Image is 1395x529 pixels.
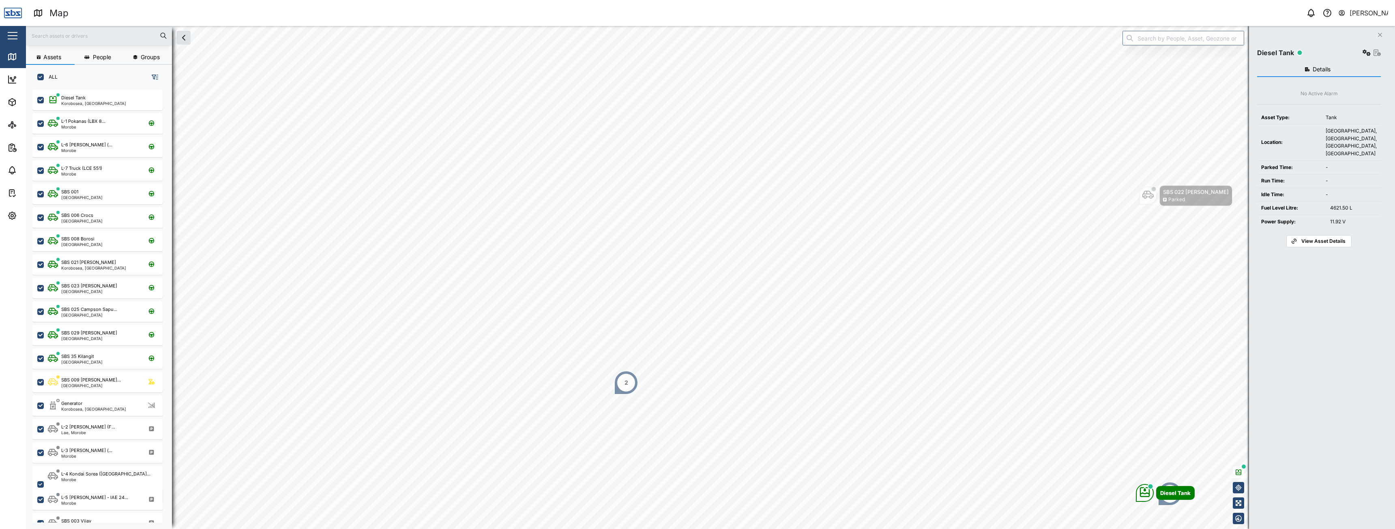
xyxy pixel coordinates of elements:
[61,377,121,383] div: SBS 009 [PERSON_NAME]...
[31,30,167,42] input: Search assets or drivers
[61,283,117,289] div: SBS 023 [PERSON_NAME]
[61,478,150,482] div: Morobe
[1163,188,1229,196] div: SBS 022 [PERSON_NAME]
[1257,48,1294,58] div: Diesel Tank
[141,54,160,60] span: Groups
[61,125,105,129] div: Morobe
[61,400,82,407] div: Generator
[61,424,115,430] div: L-2 [PERSON_NAME] (F...
[21,211,50,220] div: Settings
[61,430,115,435] div: Lae, Morobe
[61,494,128,501] div: L-5 [PERSON_NAME] - IAE 24...
[1326,164,1377,171] div: -
[1136,484,1195,502] div: Map marker
[1338,7,1389,19] button: [PERSON_NAME]
[4,4,22,22] img: Main Logo
[1261,139,1318,146] div: Location:
[1261,164,1318,171] div: Parked Time:
[61,501,128,505] div: Morobe
[61,242,103,246] div: [GEOGRAPHIC_DATA]
[61,360,103,364] div: [GEOGRAPHIC_DATA]
[21,98,46,107] div: Assets
[61,353,94,360] div: SBS 35 Kilangit
[93,54,111,60] span: People
[1261,177,1318,185] div: Run Time:
[61,289,117,293] div: [GEOGRAPHIC_DATA]
[61,306,117,313] div: SBS 025 Campson Sapu...
[61,165,102,172] div: L-7 Truck (LCE 551)
[61,471,150,478] div: L-4 Kondai Sorea ([GEOGRAPHIC_DATA]...
[614,371,638,395] div: Map marker
[61,118,105,125] div: L-1 Pokanas (LBX 8...
[61,101,126,105] div: Korobosea, [GEOGRAPHIC_DATA]
[61,212,93,219] div: SBS 006 Crocs
[26,26,1395,529] canvas: Map
[61,141,112,148] div: L-6 [PERSON_NAME] (...
[32,87,172,523] div: grid
[1160,489,1191,497] div: Diesel Tank
[49,6,69,20] div: Map
[1301,236,1346,247] span: View Asset Details
[1261,218,1322,226] div: Power Supply:
[1158,482,1182,506] div: Map marker
[61,94,86,101] div: Diesel Tank
[43,54,61,60] span: Assets
[21,52,39,61] div: Map
[61,266,126,270] div: Korobosea, [GEOGRAPHIC_DATA]
[1301,90,1338,98] div: No Active Alarm
[61,336,117,341] div: [GEOGRAPHIC_DATA]
[61,219,103,223] div: [GEOGRAPHIC_DATA]
[1286,235,1351,247] a: View Asset Details
[21,120,41,129] div: Sites
[61,148,112,152] div: Morobe
[61,383,121,388] div: [GEOGRAPHIC_DATA]
[44,74,58,80] label: ALL
[1326,114,1377,122] div: Tank
[61,454,112,458] div: Morobe
[625,378,628,387] div: 2
[21,75,58,84] div: Dashboard
[61,195,103,199] div: [GEOGRAPHIC_DATA]
[1326,177,1377,185] div: -
[21,188,43,197] div: Tasks
[1326,127,1377,157] div: [GEOGRAPHIC_DATA], [GEOGRAPHIC_DATA], [GEOGRAPHIC_DATA], [GEOGRAPHIC_DATA]
[1330,218,1377,226] div: 11.92 V
[21,166,46,175] div: Alarms
[1261,114,1318,122] div: Asset Type:
[61,447,112,454] div: L-3 [PERSON_NAME] (...
[61,236,94,242] div: SBS 008 Borosi
[1168,196,1185,203] div: Parked
[61,188,78,195] div: SBS 001
[61,330,117,336] div: SBS 029 [PERSON_NAME]
[61,407,126,411] div: Korobosea, [GEOGRAPHIC_DATA]
[61,172,102,176] div: Morobe
[21,143,49,152] div: Reports
[1261,191,1318,199] div: Idle Time:
[1313,66,1331,72] span: Details
[61,259,116,266] div: SBS 021 [PERSON_NAME]
[61,313,117,317] div: [GEOGRAPHIC_DATA]
[1139,185,1232,206] div: Map marker
[1122,31,1244,45] input: Search by People, Asset, Geozone or Place
[1350,8,1389,18] div: [PERSON_NAME]
[1326,191,1377,199] div: -
[61,518,91,525] div: SBS 003 Vijay
[1330,204,1377,212] div: 4621.50 L
[1261,204,1322,212] div: Fuel Level Litre:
